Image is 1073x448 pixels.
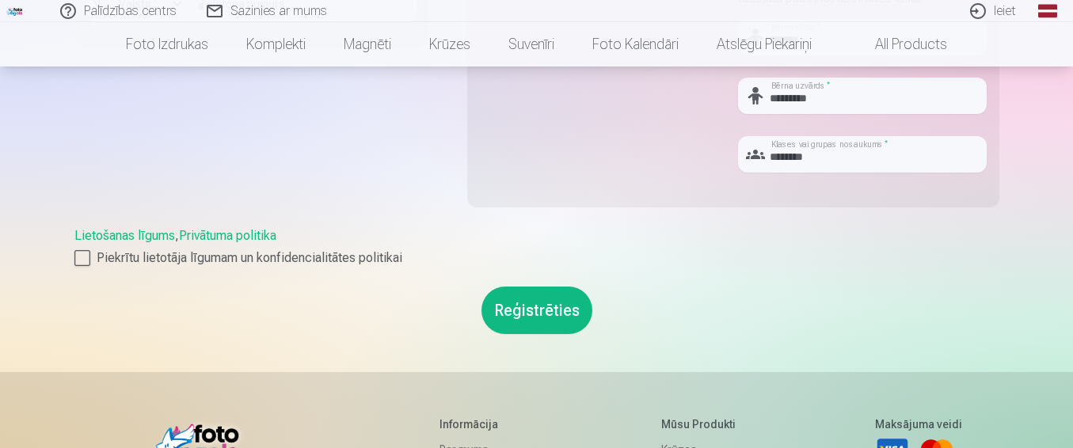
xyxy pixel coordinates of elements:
a: Komplekti [227,22,325,66]
h5: Maksājuma veidi [875,416,962,432]
a: Lietošanas līgums [74,228,175,243]
a: Foto izdrukas [107,22,227,66]
a: Privātuma politika [179,228,276,243]
div: , [74,226,999,268]
button: Reģistrēties [481,287,592,334]
a: Suvenīri [489,22,573,66]
h5: Informācija [439,416,531,432]
label: Piekrītu lietotāja līgumam un konfidencialitātes politikai [74,249,999,268]
a: Foto kalendāri [573,22,698,66]
a: Atslēgu piekariņi [698,22,831,66]
h5: Mūsu produkti [661,416,744,432]
a: Magnēti [325,22,410,66]
img: /fa1 [6,6,24,16]
a: Krūzes [410,22,489,66]
a: All products [831,22,966,66]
